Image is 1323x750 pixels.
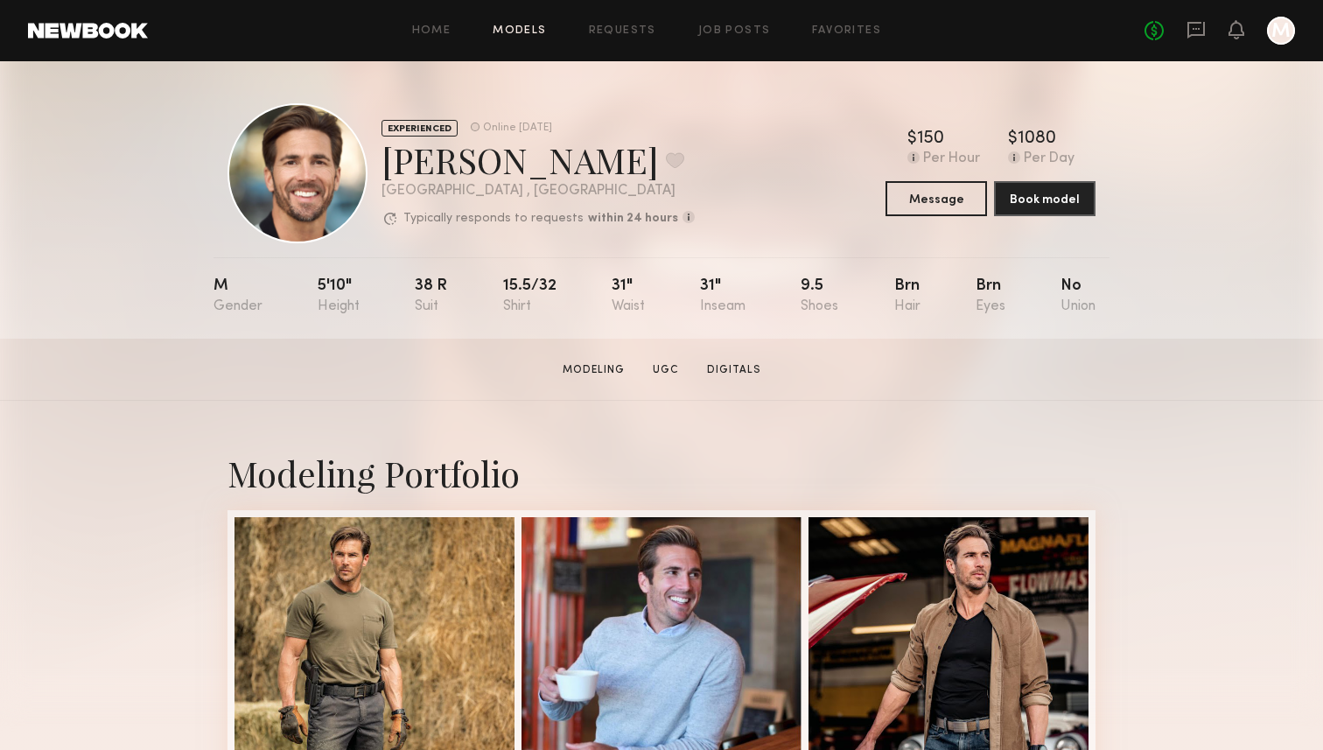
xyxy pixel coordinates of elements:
div: 1080 [1018,130,1056,148]
div: 5'10" [318,278,360,314]
b: within 24 hours [588,213,678,225]
a: Job Posts [698,25,771,37]
div: Per Hour [923,151,980,167]
div: $ [1008,130,1018,148]
div: 150 [917,130,944,148]
div: Per Day [1024,151,1074,167]
div: Online [DATE] [483,123,552,134]
a: Models [493,25,546,37]
div: 31" [700,278,745,314]
a: Digitals [700,362,768,378]
button: Book model [994,181,1095,216]
div: Brn [976,278,1005,314]
div: Modeling Portfolio [227,450,1095,496]
p: Typically responds to requests [403,213,584,225]
div: No [1060,278,1095,314]
a: UGC [646,362,686,378]
div: EXPERIENCED [381,120,458,137]
div: 31" [612,278,645,314]
div: [GEOGRAPHIC_DATA] , [GEOGRAPHIC_DATA] [381,184,695,199]
div: $ [907,130,917,148]
div: Brn [894,278,920,314]
a: M [1267,17,1295,45]
a: Modeling [556,362,632,378]
a: Requests [589,25,656,37]
button: Message [885,181,987,216]
div: [PERSON_NAME] [381,137,695,183]
div: 9.5 [801,278,838,314]
a: Favorites [812,25,881,37]
div: 15.5/32 [503,278,556,314]
a: Home [412,25,451,37]
div: M [213,278,262,314]
div: 38 r [415,278,447,314]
